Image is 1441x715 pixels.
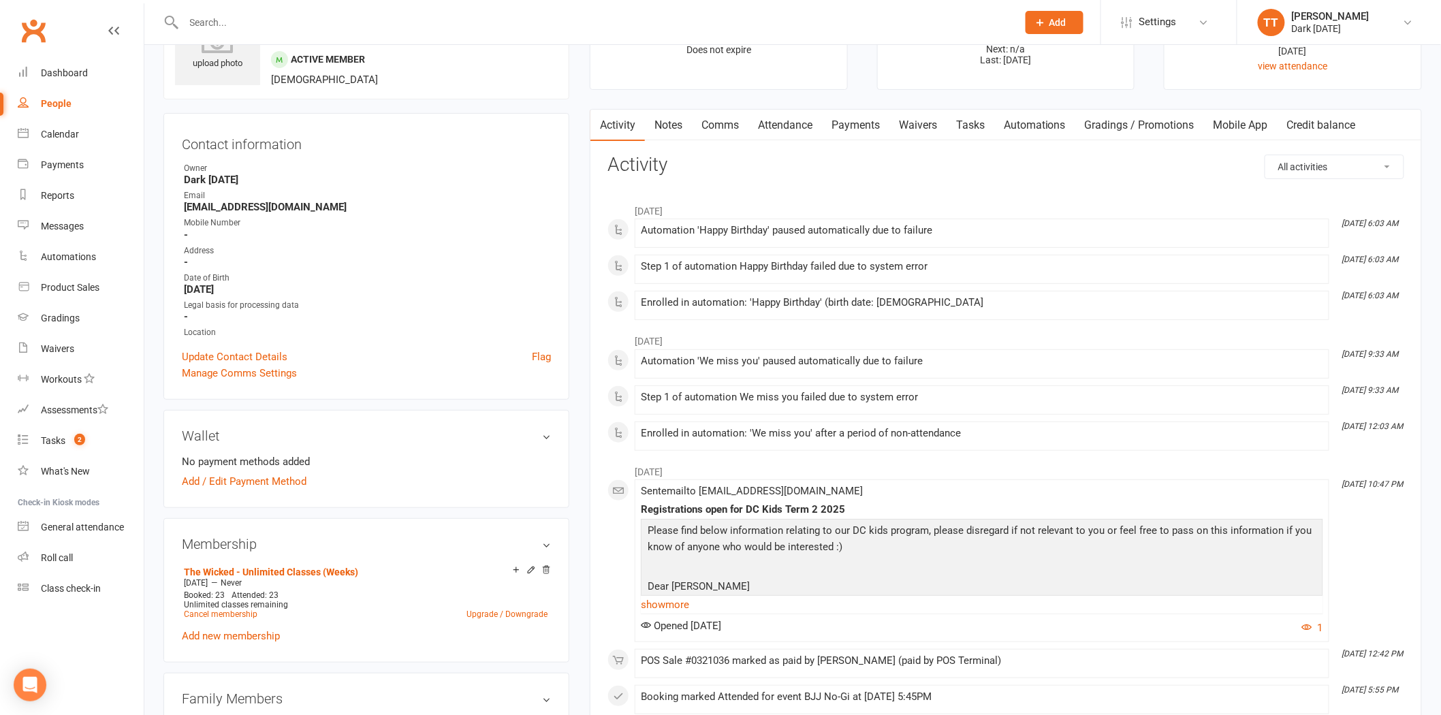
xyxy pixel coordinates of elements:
[184,201,551,213] strong: [EMAIL_ADDRESS][DOMAIN_NAME]
[41,466,90,477] div: What's New
[182,428,551,443] h3: Wallet
[748,110,822,141] a: Attendance
[184,256,551,268] strong: -
[41,129,79,140] div: Calendar
[1278,110,1365,141] a: Credit balance
[182,537,551,552] h3: Membership
[822,110,889,141] a: Payments
[607,155,1404,176] h3: Activity
[182,454,551,470] li: No payment methods added
[184,229,551,241] strong: -
[41,552,73,563] div: Roll call
[175,26,260,71] div: upload photo
[184,600,288,609] span: Unlimited classes remaining
[184,283,551,296] strong: [DATE]
[41,67,88,78] div: Dashboard
[221,578,242,588] span: Never
[41,522,124,533] div: General attendance
[1204,110,1278,141] a: Mobile App
[18,150,144,180] a: Payments
[1342,291,1399,300] i: [DATE] 6:03 AM
[180,13,1008,32] input: Search...
[291,54,365,65] span: Active member
[18,303,144,334] a: Gradings
[641,620,721,632] span: Opened [DATE]
[41,251,96,262] div: Automations
[182,131,551,152] h3: Contact information
[607,458,1404,479] li: [DATE]
[1342,385,1399,395] i: [DATE] 9:33 AM
[889,110,947,141] a: Waivers
[1342,649,1404,658] i: [DATE] 12:42 PM
[18,180,144,211] a: Reports
[18,512,144,543] a: General attendance kiosk mode
[641,355,1323,367] div: Automation 'We miss you' paused automatically due to failure
[184,311,551,323] strong: -
[184,244,551,257] div: Address
[74,434,85,445] span: 2
[1177,44,1409,59] div: [DATE]
[41,583,101,594] div: Class check-in
[890,44,1122,65] p: Next: n/a Last: [DATE]
[641,485,863,497] span: Sent email to [EMAIL_ADDRESS][DOMAIN_NAME]
[1258,61,1328,71] a: view attendance
[41,159,84,170] div: Payments
[641,428,1323,439] div: Enrolled in automation: 'We miss you' after a period of non-attendance
[184,567,358,577] a: The Wicked - Unlimited Classes (Weeks)
[590,110,645,141] a: Activity
[641,225,1323,236] div: Automation 'Happy Birthday' paused automatically due to failure
[18,242,144,272] a: Automations
[184,217,551,229] div: Mobile Number
[41,190,74,201] div: Reports
[641,261,1323,272] div: Step 1 of automation Happy Birthday failed due to system error
[1342,422,1404,431] i: [DATE] 12:03 AM
[182,691,551,706] h3: Family Members
[41,343,74,354] div: Waivers
[645,110,692,141] a: Notes
[41,435,65,446] div: Tasks
[18,573,144,604] a: Class kiosk mode
[14,669,46,701] div: Open Intercom Messenger
[1292,10,1369,22] div: [PERSON_NAME]
[641,595,1323,614] a: show more
[41,221,84,232] div: Messages
[184,299,551,312] div: Legal basis for processing data
[271,74,378,86] span: [DEMOGRAPHIC_DATA]
[184,162,551,175] div: Owner
[641,691,1323,703] div: Booking marked Attended for event BJJ No-Gi at [DATE] 5:45PM
[18,334,144,364] a: Waivers
[1302,620,1323,636] button: 1
[184,590,225,600] span: Booked: 23
[692,110,748,141] a: Comms
[184,272,551,285] div: Date of Birth
[1342,685,1399,695] i: [DATE] 5:55 PM
[232,590,279,600] span: Attended: 23
[1026,11,1083,34] button: Add
[182,349,287,365] a: Update Contact Details
[18,119,144,150] a: Calendar
[41,404,108,415] div: Assessments
[947,110,994,141] a: Tasks
[18,456,144,487] a: What's New
[182,365,297,381] a: Manage Comms Settings
[41,313,80,323] div: Gradings
[641,297,1323,308] div: Enrolled in automation: 'Happy Birthday' (birth date: [DEMOGRAPHIC_DATA]
[41,374,82,385] div: Workouts
[1258,9,1285,36] div: TT
[182,473,306,490] a: Add / Edit Payment Method
[18,426,144,456] a: Tasks 2
[1139,7,1177,37] span: Settings
[607,197,1404,219] li: [DATE]
[641,504,1323,515] div: Registrations open for DC Kids Term 2 2025
[180,577,551,588] div: —
[18,89,144,119] a: People
[1342,255,1399,264] i: [DATE] 6:03 AM
[641,655,1323,667] div: POS Sale #0321036 marked as paid by [PERSON_NAME] (paid by POS Terminal)
[184,609,257,619] a: Cancel membership
[644,522,1320,558] p: Please find below information relating to our DC kids program, please disregard if not relevant t...
[18,395,144,426] a: Assessments
[641,392,1323,403] div: Step 1 of automation We miss you failed due to system error
[607,327,1404,349] li: [DATE]
[18,364,144,395] a: Workouts
[184,189,551,202] div: Email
